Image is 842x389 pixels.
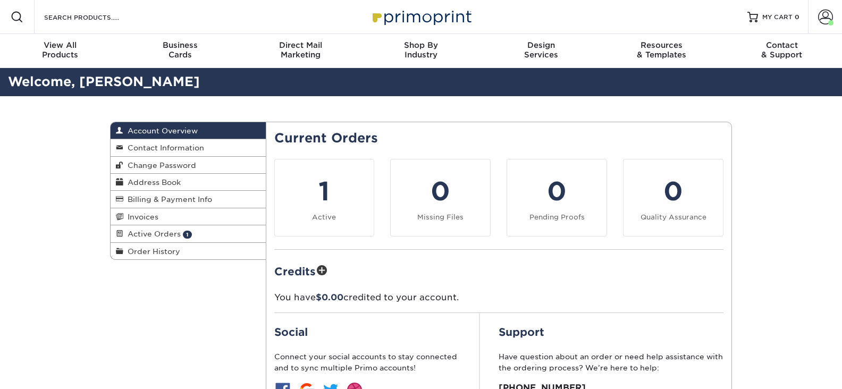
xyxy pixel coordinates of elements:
div: & Support [722,40,842,60]
p: Connect your social accounts to stay connected and to sync multiple Primo accounts! [274,351,460,373]
a: Contact& Support [722,34,842,68]
span: 0 [795,13,799,21]
p: You have credited to your account. [274,291,724,304]
span: Change Password [123,161,196,170]
span: Direct Mail [241,40,361,50]
span: Account Overview [123,126,198,135]
a: 0 Quality Assurance [623,159,723,236]
small: Active [312,213,336,221]
a: Order History [111,243,266,259]
a: 0 Pending Proofs [507,159,607,236]
span: Design [481,40,601,50]
a: Contact Information [111,139,266,156]
div: Services [481,40,601,60]
a: Account Overview [111,122,266,139]
p: Have question about an order or need help assistance with the ordering process? We’re here to help: [499,351,723,373]
span: MY CART [762,13,793,22]
a: Resources& Templates [601,34,721,68]
span: Billing & Payment Info [123,195,212,204]
a: 1 Active [274,159,375,236]
div: 1 [281,172,368,210]
a: Address Book [111,174,266,191]
h2: Current Orders [274,131,724,146]
span: $0.00 [316,292,343,302]
img: Primoprint [368,5,474,28]
a: Direct MailMarketing [241,34,361,68]
div: 0 [630,172,717,210]
small: Quality Assurance [641,213,706,221]
a: 0 Missing Files [390,159,491,236]
span: Active Orders [123,230,181,238]
h2: Credits [274,263,724,279]
a: BusinessCards [120,34,240,68]
input: SEARCH PRODUCTS..... [43,11,147,23]
span: 1 [183,231,192,239]
small: Missing Files [417,213,464,221]
span: Shop By [361,40,481,50]
span: Address Book [123,178,181,187]
span: Contact [722,40,842,50]
span: Business [120,40,240,50]
a: Change Password [111,157,266,174]
div: Marketing [241,40,361,60]
a: Shop ByIndustry [361,34,481,68]
div: Cards [120,40,240,60]
div: Industry [361,40,481,60]
div: & Templates [601,40,721,60]
span: Resources [601,40,721,50]
small: Pending Proofs [529,213,585,221]
span: Invoices [123,213,158,221]
h2: Social [274,326,460,339]
a: DesignServices [481,34,601,68]
a: Invoices [111,208,266,225]
a: Active Orders 1 [111,225,266,242]
span: Order History [123,247,180,256]
a: Billing & Payment Info [111,191,266,208]
span: Contact Information [123,143,204,152]
div: 0 [513,172,600,210]
h2: Support [499,326,723,339]
div: 0 [397,172,484,210]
